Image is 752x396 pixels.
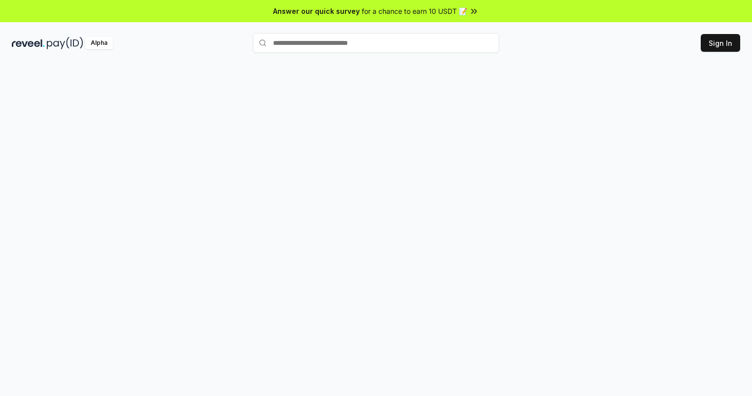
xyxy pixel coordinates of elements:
img: reveel_dark [12,37,45,49]
span: for a chance to earn 10 USDT 📝 [362,6,467,16]
img: pay_id [47,37,83,49]
button: Sign In [701,34,740,52]
div: Alpha [85,37,113,49]
span: Answer our quick survey [273,6,360,16]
